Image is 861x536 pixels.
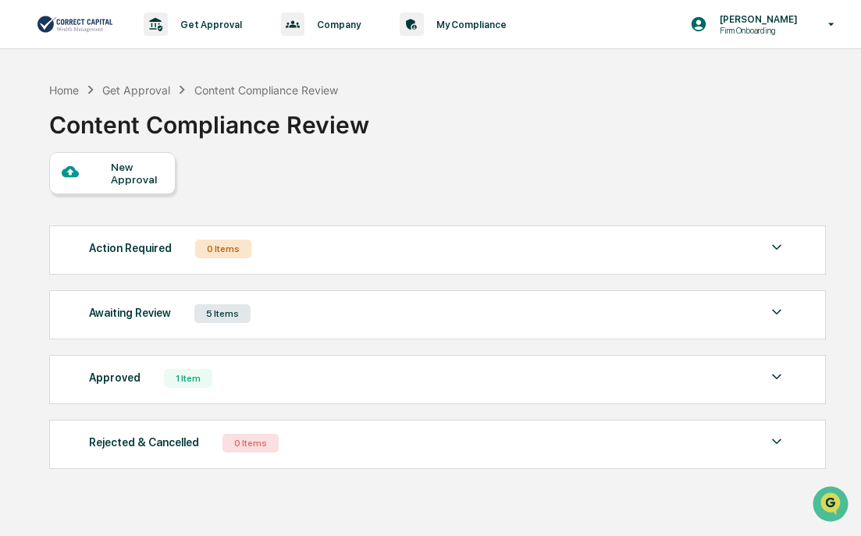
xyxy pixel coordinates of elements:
[195,240,251,258] div: 0 Items
[707,13,806,25] p: [PERSON_NAME]
[767,238,786,257] img: caret
[31,197,101,212] span: Preclearance
[111,161,163,186] div: New Approval
[110,264,189,276] a: Powered byPylon
[424,19,514,30] p: My Compliance
[16,119,44,147] img: 1746055101610-c473b297-6a78-478c-a979-82029cc54cd1
[16,228,28,240] div: 🔎
[31,226,98,242] span: Data Lookup
[9,220,105,248] a: 🔎Data Lookup
[155,264,189,276] span: Pylon
[49,83,79,97] div: Home
[194,304,251,323] div: 5 Items
[16,33,284,58] p: How can we help?
[767,367,786,386] img: caret
[9,190,107,218] a: 🖐️Preclearance
[107,190,200,218] a: 🗄️Attestations
[168,19,250,30] p: Get Approval
[194,83,338,97] div: Content Compliance Review
[53,119,256,135] div: Start new chat
[113,198,126,211] div: 🗄️
[265,124,284,143] button: Start new chat
[37,14,112,34] img: logo
[89,303,171,323] div: Awaiting Review
[89,238,172,258] div: Action Required
[707,25,806,36] p: Firm Onboarding
[102,83,170,97] div: Get Approval
[89,432,199,453] div: Rejected & Cancelled
[767,303,786,321] img: caret
[164,369,212,388] div: 1 Item
[53,135,197,147] div: We're available if you need us!
[304,19,368,30] p: Company
[222,434,279,453] div: 0 Items
[49,98,369,139] div: Content Compliance Review
[129,197,194,212] span: Attestations
[811,485,853,527] iframe: Open customer support
[767,432,786,451] img: caret
[16,198,28,211] div: 🖐️
[89,367,141,388] div: Approved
